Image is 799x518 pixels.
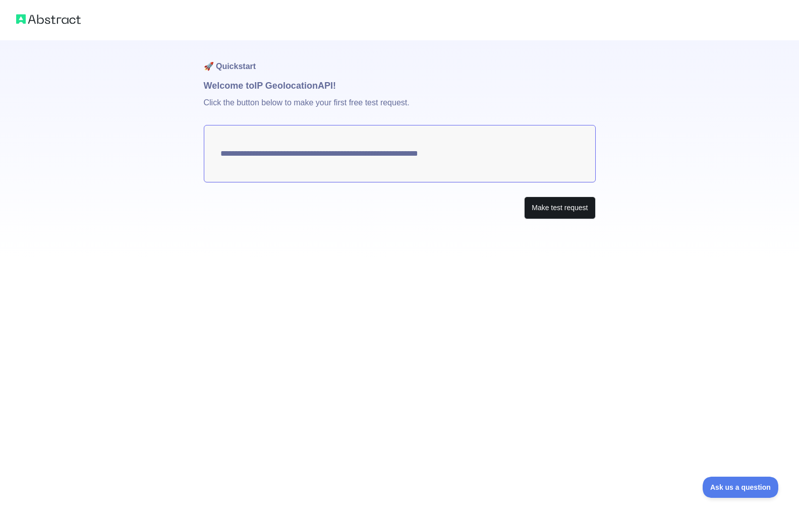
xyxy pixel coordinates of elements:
iframe: Toggle Customer Support [703,477,779,498]
img: Abstract logo [16,12,81,26]
h1: 🚀 Quickstart [204,40,596,79]
button: Make test request [524,197,595,219]
h1: Welcome to IP Geolocation API! [204,79,596,93]
p: Click the button below to make your first free test request. [204,93,596,125]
